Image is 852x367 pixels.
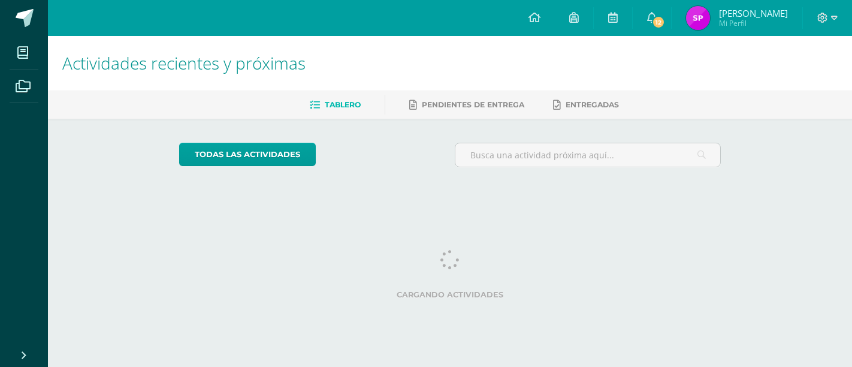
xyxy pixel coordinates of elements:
[566,100,619,109] span: Entregadas
[325,100,361,109] span: Tablero
[62,52,306,74] span: Actividades recientes y próximas
[686,6,710,30] img: ea37237e9e527cb0b336558c30bf36cc.png
[179,290,721,299] label: Cargando actividades
[719,7,788,19] span: [PERSON_NAME]
[553,95,619,115] a: Entregadas
[422,100,524,109] span: Pendientes de entrega
[455,143,721,167] input: Busca una actividad próxima aquí...
[719,18,788,28] span: Mi Perfil
[652,16,665,29] span: 12
[310,95,361,115] a: Tablero
[409,95,524,115] a: Pendientes de entrega
[179,143,316,166] a: todas las Actividades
